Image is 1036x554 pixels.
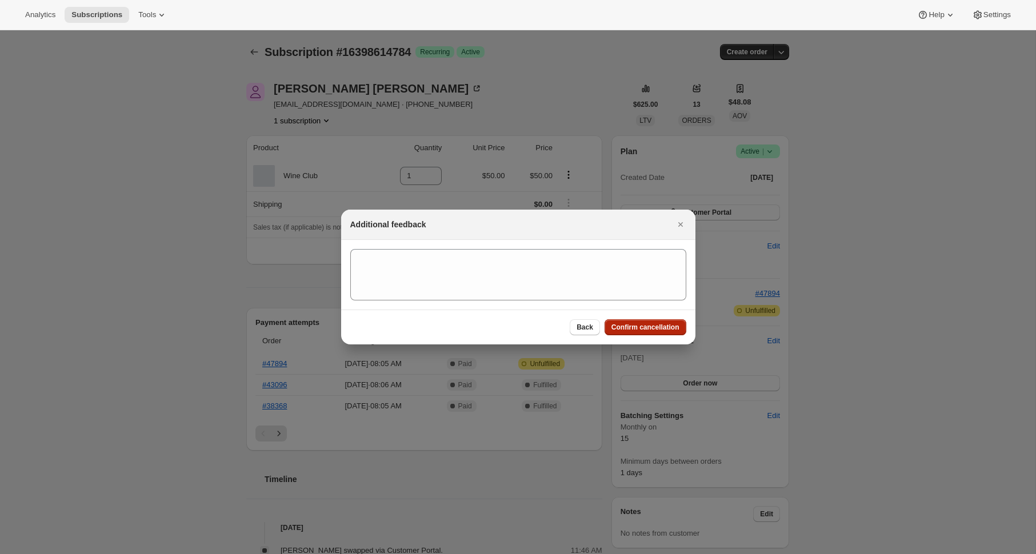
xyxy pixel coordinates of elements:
[577,323,593,332] span: Back
[605,319,686,335] button: Confirm cancellation
[611,323,679,332] span: Confirm cancellation
[65,7,129,23] button: Subscriptions
[138,10,156,19] span: Tools
[929,10,944,19] span: Help
[71,10,122,19] span: Subscriptions
[965,7,1018,23] button: Settings
[18,7,62,23] button: Analytics
[910,7,962,23] button: Help
[25,10,55,19] span: Analytics
[350,219,426,230] h2: Additional feedback
[983,10,1011,19] span: Settings
[131,7,174,23] button: Tools
[673,216,689,232] button: Close
[570,319,600,335] button: Back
